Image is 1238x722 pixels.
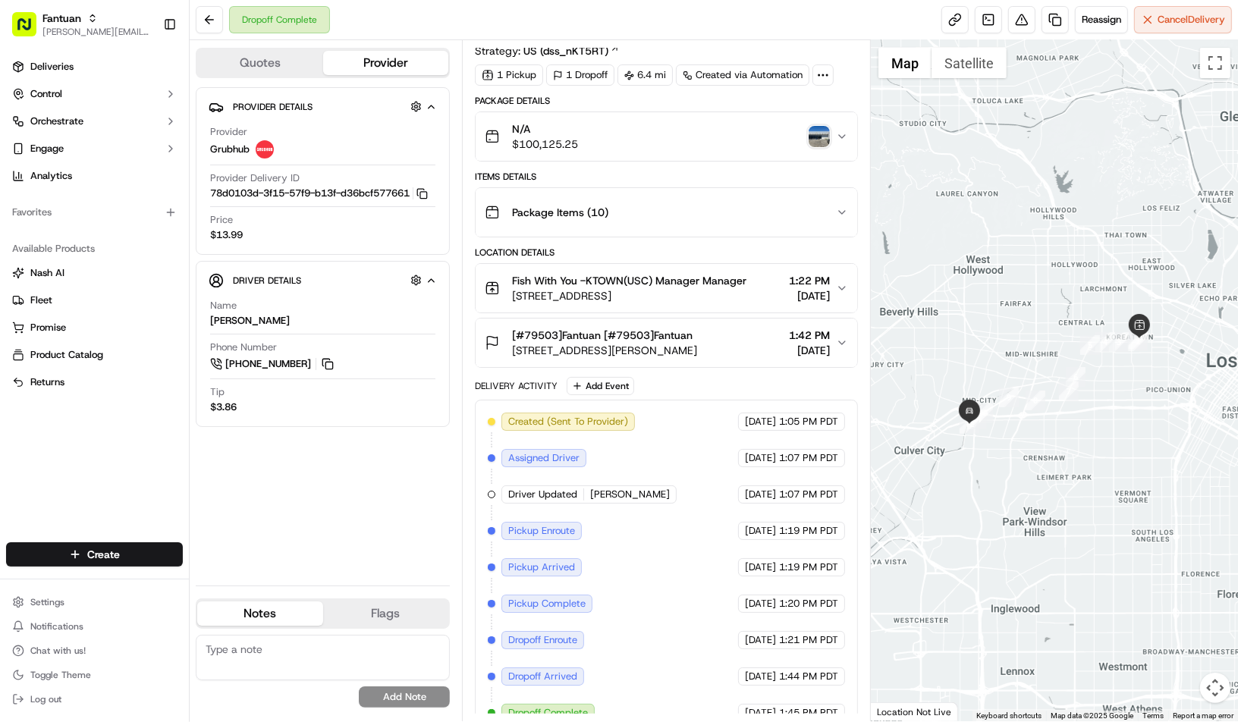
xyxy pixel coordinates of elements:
[508,706,588,720] span: Dropoff Complete
[508,524,575,538] span: Pickup Enroute
[210,187,428,200] button: 78d0103d-3f15-57f9-b13f-d36bcf577661
[475,380,558,392] div: Delivery Activity
[15,144,42,171] img: 1736555255976-a54dd68f-1ca7-489b-9aae-adbdc363a1c4
[512,121,578,137] span: N/A
[6,137,183,161] button: Engage
[590,488,670,501] span: [PERSON_NAME]
[30,142,64,155] span: Engage
[233,275,301,287] span: Driver Details
[210,314,290,328] div: [PERSON_NAME]
[143,219,244,234] span: API Documentation
[512,343,697,358] span: [STREET_ADDRESS][PERSON_NAME]
[6,200,183,224] div: Favorites
[779,706,838,720] span: 1:45 PM PDT
[523,43,620,58] a: US (dss_nKT5RT)
[210,400,237,414] div: $3.86
[523,43,608,58] span: US (dss_nKT5RT)
[256,140,274,159] img: 5e692f75ce7d37001a5d71f1
[809,126,830,147] img: photo_proof_of_delivery image
[789,343,830,358] span: [DATE]
[323,51,449,75] button: Provider
[789,273,830,288] span: 1:22 PM
[875,702,925,721] img: Google
[508,633,577,647] span: Dropoff Enroute
[258,149,276,167] button: Start new chat
[210,299,237,312] span: Name
[475,95,858,107] div: Package Details
[1134,6,1232,33] button: CancelDelivery
[508,560,575,574] span: Pickup Arrived
[30,620,83,633] span: Notifications
[6,343,183,367] button: Product Catalog
[976,711,1042,721] button: Keyboard shortcuts
[6,616,183,637] button: Notifications
[12,321,177,334] a: Promise
[151,256,184,268] span: Pylon
[1173,711,1233,720] a: Report a map error
[1080,335,1100,355] div: 5
[878,48,932,78] button: Show street map
[508,415,628,428] span: Created (Sent To Provider)
[475,171,858,183] div: Items Details
[779,524,838,538] span: 1:19 PM PDT
[210,228,243,242] span: $13.99
[87,547,120,562] span: Create
[779,560,838,574] span: 1:19 PM PDT
[197,51,323,75] button: Quotes
[30,169,72,183] span: Analytics
[871,702,958,721] div: Location Not Live
[1128,331,1148,351] div: 2
[1026,391,1045,410] div: 8
[210,356,336,372] a: [PHONE_NUMBER]
[30,645,86,657] span: Chat with us!
[6,164,183,188] a: Analytics
[476,112,857,161] button: N/A$100,125.25photo_proof_of_delivery image
[973,403,993,423] div: 10
[676,64,809,86] a: Created via Automation
[30,321,66,334] span: Promise
[107,256,184,268] a: Powered byPylon
[6,315,183,340] button: Promise
[6,640,183,661] button: Chat with us!
[567,377,634,395] button: Add Event
[30,348,103,362] span: Product Catalog
[1142,711,1164,720] a: Terms (opens in new tab)
[508,597,586,611] span: Pickup Complete
[210,341,277,354] span: Phone Number
[999,388,1019,407] div: 9
[12,375,177,389] a: Returns
[6,6,157,42] button: Fantuan[PERSON_NAME][EMAIL_ADDRESS][DOMAIN_NAME]
[210,213,233,227] span: Price
[789,288,830,303] span: [DATE]
[476,188,857,237] button: Package Items (10)
[210,143,250,156] span: Grubhub
[875,702,925,721] a: Open this area in Google Maps (opens a new window)
[6,237,183,261] div: Available Products
[617,64,673,86] div: 6.4 mi
[789,328,830,343] span: 1:42 PM
[323,601,449,626] button: Flags
[546,64,614,86] div: 1 Dropoff
[225,357,311,371] span: [PHONE_NUMBER]
[779,415,838,428] span: 1:05 PM PDT
[779,597,838,611] span: 1:20 PM PDT
[1066,367,1086,387] div: 6
[122,213,250,240] a: 💻API Documentation
[779,670,838,683] span: 1:44 PM PDT
[42,26,151,38] button: [PERSON_NAME][EMAIL_ADDRESS][DOMAIN_NAME]
[15,60,276,84] p: Welcome 👋
[6,664,183,686] button: Toggle Theme
[197,601,323,626] button: Notes
[12,294,177,307] a: Fleet
[745,597,776,611] span: [DATE]
[52,144,249,159] div: Start new chat
[30,693,61,705] span: Log out
[475,43,620,58] div: Strategy:
[30,375,64,389] span: Returns
[30,87,62,101] span: Control
[779,633,838,647] span: 1:21 PM PDT
[1200,48,1230,78] button: Toggle fullscreen view
[15,221,27,233] div: 📗
[1200,673,1230,703] button: Map camera controls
